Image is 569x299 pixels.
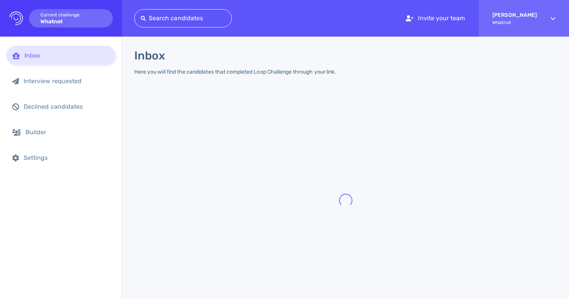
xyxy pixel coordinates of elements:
h1: Inbox [134,49,165,63]
div: Interview requested [24,77,109,85]
span: Whatnot [492,20,537,25]
div: Declined candidates [24,103,109,110]
div: Here you will find the candidates that completed Loop Challenge through your link. [134,69,336,75]
strong: [PERSON_NAME] [492,12,537,18]
div: Builder [26,129,109,136]
div: Settings [24,154,109,161]
div: Inbox [24,52,109,59]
